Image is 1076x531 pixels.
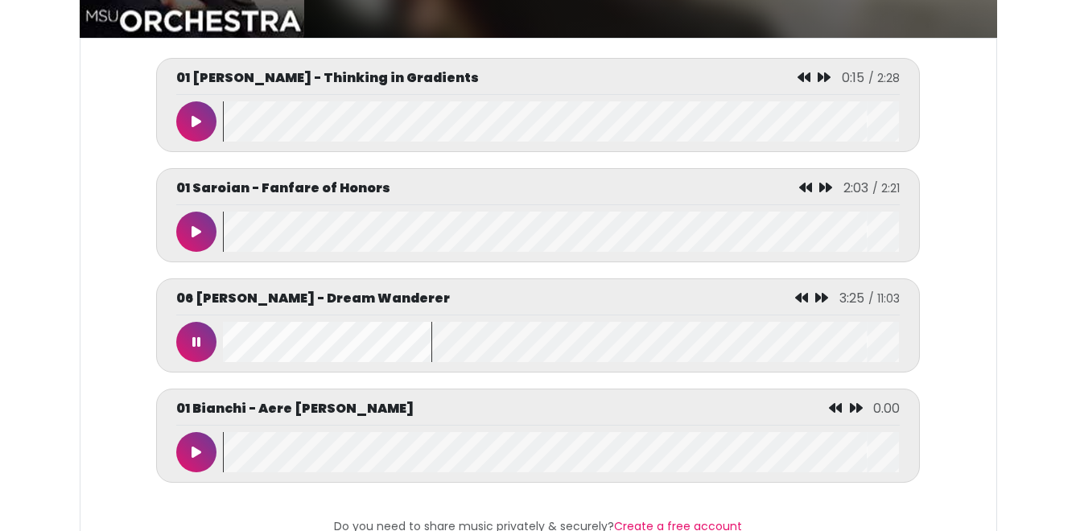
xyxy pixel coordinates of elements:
span: 0.00 [873,399,900,418]
p: 01 [PERSON_NAME] - Thinking in Gradients [176,68,479,88]
span: / 11:03 [868,290,900,307]
p: 06 [PERSON_NAME] - Dream Wanderer [176,289,450,308]
p: 01 Bianchi - Aere [PERSON_NAME] [176,399,414,418]
p: 01 Saroian - Fanfare of Honors [176,179,390,198]
span: / 2:28 [868,70,900,86]
span: / 2:21 [872,180,900,196]
span: 0:15 [842,68,864,87]
span: 2:03 [843,179,868,197]
span: 3:25 [839,289,864,307]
